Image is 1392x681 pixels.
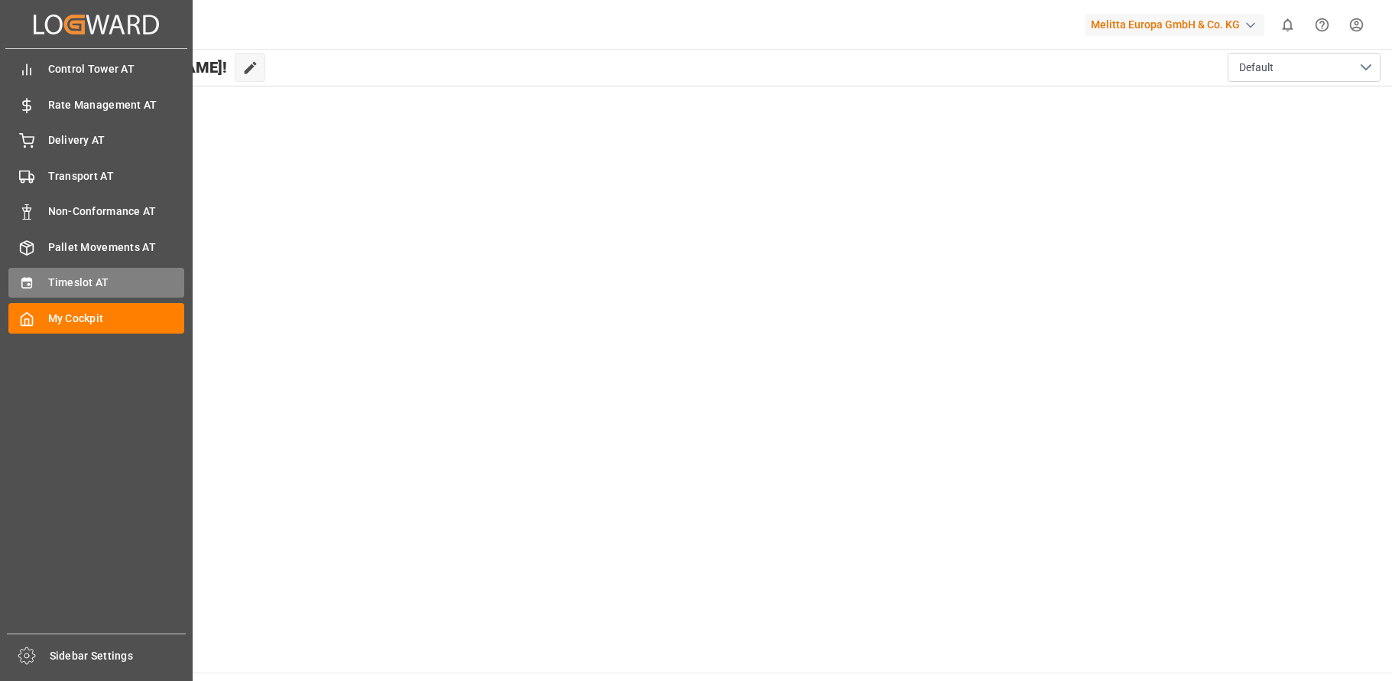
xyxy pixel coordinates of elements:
[48,168,185,184] span: Transport AT
[50,648,187,664] span: Sidebar Settings
[8,232,184,262] a: Pallet Movements AT
[48,61,185,77] span: Control Tower AT
[48,275,185,291] span: Timeslot AT
[1085,14,1264,36] div: Melitta Europa GmbH & Co. KG
[8,197,184,226] a: Non-Conformance AT
[48,239,185,256] span: Pallet Movements AT
[1239,60,1274,76] span: Default
[8,161,184,191] a: Transport AT
[48,97,185,113] span: Rate Management AT
[48,204,185,220] span: Non-Conformance AT
[8,90,184,119] a: Rate Management AT
[1270,8,1305,42] button: show 0 new notifications
[8,125,184,155] a: Delivery AT
[48,311,185,327] span: My Cockpit
[8,268,184,298] a: Timeslot AT
[1305,8,1339,42] button: Help Center
[8,303,184,333] a: My Cockpit
[1228,53,1381,82] button: open menu
[48,132,185,148] span: Delivery AT
[1085,10,1270,39] button: Melitta Europa GmbH & Co. KG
